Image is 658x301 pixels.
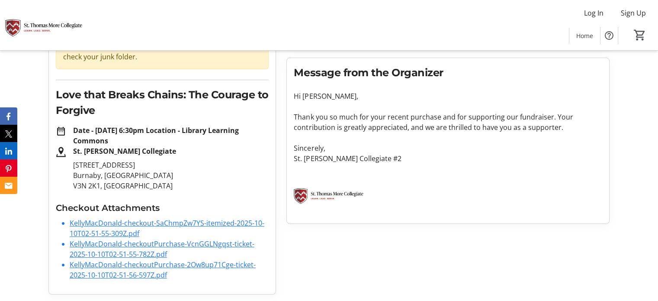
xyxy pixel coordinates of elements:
[294,65,602,81] h2: Message from the Organizer
[294,153,602,164] p: St. [PERSON_NAME] Collegiate #2
[56,87,269,118] h2: Love that Breaks Chains: The Courage to Forgive
[294,174,363,213] img: St. Thomas More Collegiate #2 logo
[56,126,66,136] mat-icon: date_range
[70,218,264,238] a: KellyMacDonald-checkout-SaChmpZw7YS-itemized-2025-10-10T02-51-55-309Z.pdf
[621,8,646,18] span: Sign Up
[70,239,254,259] a: KellyMacDonald-checkoutPurchase-VcnGGLNgqst-ticket-2025-10-10T02-51-55-782Z.pdf
[56,34,269,69] div: If you do not receive your receipt within 20 minutes, please check your junk folder.
[600,27,618,44] button: Help
[73,160,269,191] p: [STREET_ADDRESS] Burnaby, [GEOGRAPHIC_DATA] V3N 2K1, [GEOGRAPHIC_DATA]
[294,91,602,101] p: Hi [PERSON_NAME],
[569,28,600,44] a: Home
[632,27,648,43] button: Cart
[584,8,603,18] span: Log In
[614,6,653,20] button: Sign Up
[73,126,239,146] strong: Date - [DATE] 6:30pm Location - Library Learning Commons
[73,146,176,156] strong: St. [PERSON_NAME] Collegiate
[577,6,610,20] button: Log In
[294,143,602,153] p: Sincerely,
[576,31,593,40] span: Home
[294,112,602,133] p: Thank you so much for your recent purchase and for supporting our fundraiser. Your contribution i...
[5,3,82,47] img: St. Thomas More Collegiate #2's Logo
[56,201,269,214] h3: Checkout Attachments
[70,260,256,280] a: KellyMacDonald-checkoutPurchase-2Ow8up71Cge-ticket-2025-10-10T02-51-56-597Z.pdf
